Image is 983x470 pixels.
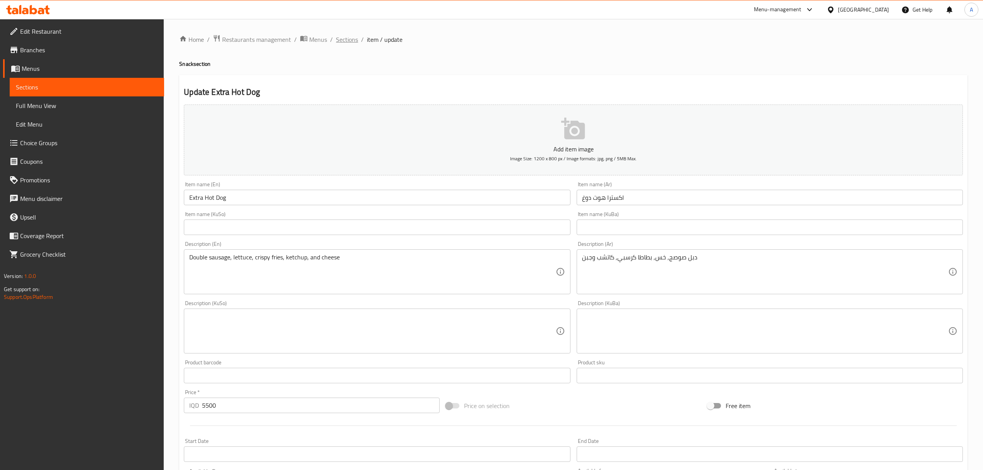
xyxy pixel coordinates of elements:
a: Edit Menu [10,115,164,134]
h2: Update Extra Hot Dog [184,86,963,98]
a: Coupons [3,152,164,171]
a: Home [179,35,204,44]
a: Full Menu View [10,96,164,115]
a: Sections [336,35,358,44]
span: Branches [20,45,158,55]
a: Edit Restaurant [3,22,164,41]
div: Menu-management [754,5,801,14]
p: Add item image [196,144,951,154]
a: Menus [3,59,164,78]
input: Please enter price [202,398,439,413]
span: Coverage Report [20,231,158,240]
span: Version: [4,271,23,281]
p: IQD [189,401,199,410]
li: / [294,35,297,44]
input: Enter name KuSo [184,220,570,235]
li: / [330,35,333,44]
span: Price on selection [464,401,510,410]
a: Support.OpsPlatform [4,292,53,302]
input: Enter name KuBa [577,220,963,235]
textarea: دبل صوصج, خس, بطاطا كرسبي, كاتشب وجبن [582,254,948,290]
a: Restaurants management [213,34,291,45]
span: Get support on: [4,284,39,294]
span: Edit Restaurant [20,27,158,36]
span: Choice Groups [20,138,158,148]
span: Sections [16,82,158,92]
button: Add item imageImage Size: 1200 x 800 px / Image formats: jpg, png / 5MB Max. [184,105,963,175]
a: Upsell [3,208,164,226]
span: 1.0.0 [24,271,36,281]
div: [GEOGRAPHIC_DATA] [838,5,889,14]
span: Coupons [20,157,158,166]
span: Edit Menu [16,120,158,129]
span: Image Size: 1200 x 800 px / Image formats: jpg, png / 5MB Max. [510,154,637,163]
a: Sections [10,78,164,96]
a: Choice Groups [3,134,164,152]
a: Grocery Checklist [3,245,164,264]
span: A [970,5,973,14]
a: Coverage Report [3,226,164,245]
span: Restaurants management [222,35,291,44]
span: Menus [309,35,327,44]
input: Please enter product sku [577,368,963,383]
li: / [361,35,364,44]
a: Promotions [3,171,164,189]
nav: breadcrumb [179,34,968,45]
span: Menu disclaimer [20,194,158,203]
li: / [207,35,210,44]
input: Enter name Ar [577,190,963,205]
a: Menus [300,34,327,45]
span: Grocery Checklist [20,250,158,259]
textarea: Double sausage, lettuce, crispy fries, ketchup, and cheese [189,254,555,290]
h4: Snack section [179,60,968,68]
span: Promotions [20,175,158,185]
span: item / update [367,35,402,44]
input: Please enter product barcode [184,368,570,383]
span: Full Menu View [16,101,158,110]
a: Menu disclaimer [3,189,164,208]
span: Upsell [20,213,158,222]
span: Free item [726,401,750,410]
a: Branches [3,41,164,59]
span: Menus [22,64,158,73]
input: Enter name En [184,190,570,205]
